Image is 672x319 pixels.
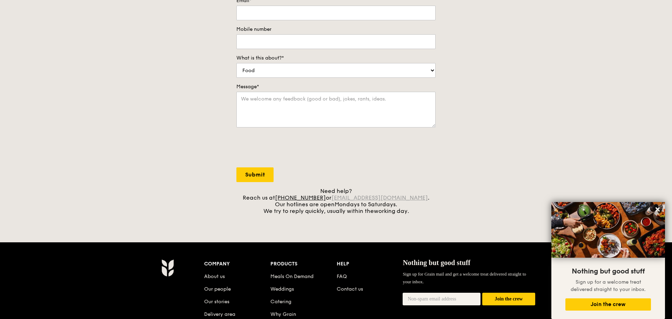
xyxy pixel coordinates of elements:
[551,202,665,258] img: DSC07876-Edit02-Large.jpeg
[652,204,663,215] button: Close
[236,26,436,33] label: Mobile number
[204,259,270,269] div: Company
[236,188,436,214] div: Need help? Reach us at or . Our hotlines are open We try to reply quickly, usually within the
[572,267,645,276] span: Nothing but good stuff
[161,259,174,277] img: Grain
[236,134,343,162] iframe: reCAPTCHA
[275,194,326,201] a: [PHONE_NUMBER]
[337,273,347,279] a: FAQ
[337,259,403,269] div: Help
[204,273,225,279] a: About us
[403,271,526,284] span: Sign up for Grain mail and get a welcome treat delivered straight to your inbox.
[331,194,428,201] a: [EMAIL_ADDRESS][DOMAIN_NAME]
[270,311,296,317] a: Why Grain
[270,259,337,269] div: Products
[482,293,535,306] button: Join the crew
[204,299,229,305] a: Our stories
[403,293,481,305] input: Non-spam email address
[571,279,646,292] span: Sign up for a welcome treat delivered straight to your inbox.
[236,83,436,90] label: Message*
[204,311,235,317] a: Delivery area
[204,286,231,292] a: Our people
[337,286,363,292] a: Contact us
[565,298,651,311] button: Join the crew
[236,167,274,182] input: Submit
[335,201,397,208] span: Mondays to Saturdays.
[236,55,436,62] label: What is this about?*
[270,286,294,292] a: Weddings
[270,299,291,305] a: Catering
[374,208,409,214] span: working day.
[270,273,314,279] a: Meals On Demand
[403,259,470,266] span: Nothing but good stuff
